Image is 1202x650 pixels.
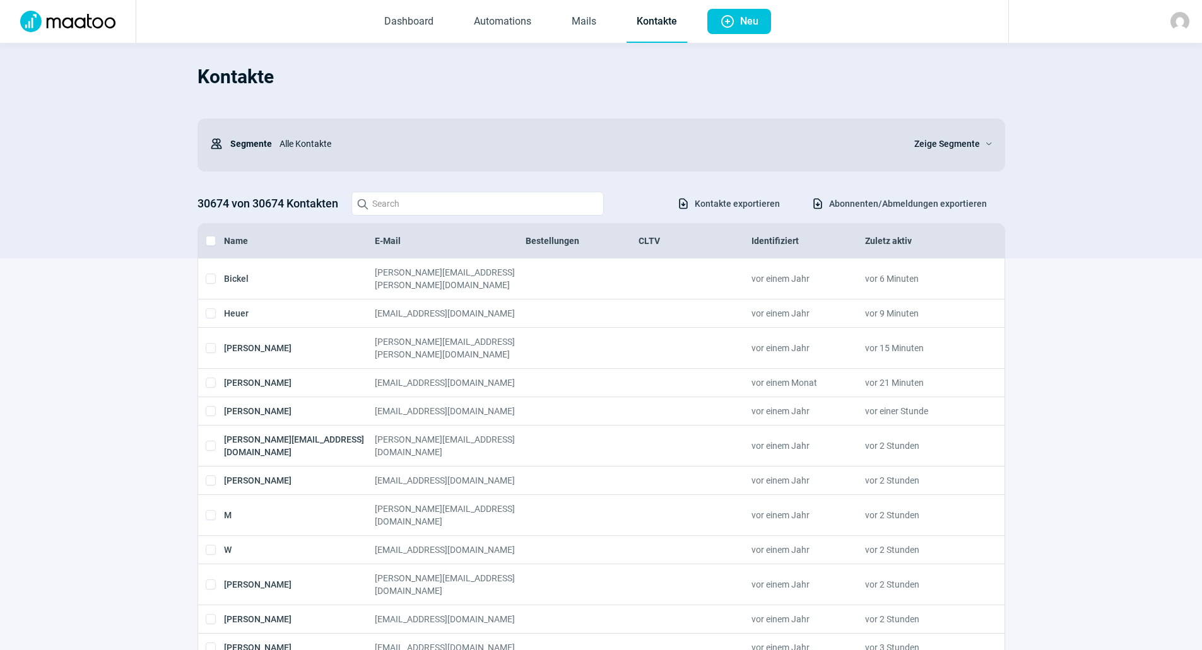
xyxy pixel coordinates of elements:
img: avatar [1170,12,1189,31]
div: vor 21 Minuten [865,376,978,389]
div: [PERSON_NAME][EMAIL_ADDRESS][DOMAIN_NAME] [224,433,375,458]
div: [PERSON_NAME] [224,405,375,417]
span: Zeige Segmente [914,136,980,151]
div: [PERSON_NAME][EMAIL_ADDRESS][DOMAIN_NAME] [375,433,526,458]
div: vor 2 Stunden [865,502,978,528]
div: vor einem Monat [751,376,864,389]
div: [PERSON_NAME] [224,613,375,625]
input: Search [351,192,604,216]
div: Heuer [224,307,375,320]
span: Abonnenten/Abmeldungen exportieren [829,194,987,214]
div: vor 9 Minuten [865,307,978,320]
div: [PERSON_NAME] [224,335,375,361]
img: Logo [13,11,123,32]
div: [PERSON_NAME][EMAIL_ADDRESS][DOMAIN_NAME] [375,502,526,528]
div: W [224,543,375,556]
div: vor einem Jahr [751,266,864,291]
div: Zuletz aktiv [865,235,978,247]
div: [PERSON_NAME][EMAIL_ADDRESS][PERSON_NAME][DOMAIN_NAME] [375,266,526,291]
span: Kontakte exportieren [695,194,780,214]
div: Identifiziert [751,235,864,247]
div: vor 2 Stunden [865,543,978,556]
div: CLTV [639,235,751,247]
div: [PERSON_NAME] [224,376,375,389]
div: vor einem Jahr [751,572,864,597]
div: Bestellungen [526,235,639,247]
div: vor einem Jahr [751,405,864,417]
a: Dashboard [374,1,444,43]
a: Kontakte [627,1,687,43]
div: vor einem Jahr [751,335,864,361]
div: vor einem Jahr [751,474,864,487]
div: vor einer Stunde [865,405,978,417]
div: Bickel [224,266,375,291]
div: [PERSON_NAME][EMAIL_ADDRESS][PERSON_NAME][DOMAIN_NAME] [375,335,526,361]
div: vor einem Jahr [751,543,864,556]
div: vor einem Jahr [751,433,864,458]
div: vor 15 Minuten [865,335,978,361]
div: [EMAIL_ADDRESS][DOMAIN_NAME] [375,405,526,417]
div: vor 2 Stunden [865,613,978,625]
button: Kontakte exportieren [664,193,793,214]
h3: 30674 von 30674 Kontakten [197,194,339,214]
button: Abonnenten/Abmeldungen exportieren [798,193,1000,214]
div: vor einem Jahr [751,502,864,528]
div: [PERSON_NAME][EMAIL_ADDRESS][DOMAIN_NAME] [375,572,526,597]
div: [EMAIL_ADDRESS][DOMAIN_NAME] [375,613,526,625]
div: E-Mail [375,235,526,247]
div: M [224,502,375,528]
div: Name [224,235,375,247]
div: [EMAIL_ADDRESS][DOMAIN_NAME] [375,543,526,556]
div: vor 2 Stunden [865,474,978,487]
div: [EMAIL_ADDRESS][DOMAIN_NAME] [375,307,526,320]
div: vor 2 Stunden [865,572,978,597]
a: Automations [464,1,541,43]
button: Neu [707,9,771,34]
div: Alle Kontakte [272,131,899,156]
div: [PERSON_NAME] [224,572,375,597]
span: Neu [740,9,758,34]
div: vor 6 Minuten [865,266,978,291]
div: Segmente [210,131,272,156]
div: vor einem Jahr [751,613,864,625]
h1: Kontakte [197,55,1005,98]
a: Mails [562,1,606,43]
div: [EMAIL_ADDRESS][DOMAIN_NAME] [375,474,526,487]
div: vor einem Jahr [751,307,864,320]
div: [PERSON_NAME] [224,474,375,487]
div: [EMAIL_ADDRESS][DOMAIN_NAME] [375,376,526,389]
div: vor 2 Stunden [865,433,978,458]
